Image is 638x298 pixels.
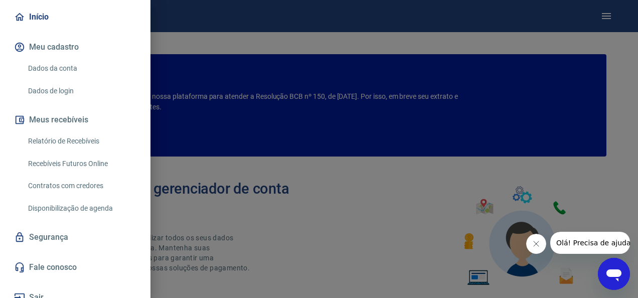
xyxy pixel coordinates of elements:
[12,226,138,248] a: Segurança
[6,7,84,15] span: Olá! Precisa de ajuda?
[24,58,138,79] a: Dados da conta
[550,232,630,254] iframe: Mensagem da empresa
[526,234,546,254] iframe: Fechar mensagem
[24,198,138,219] a: Disponibilização de agenda
[12,6,138,28] a: Início
[24,154,138,174] a: Recebíveis Futuros Online
[12,36,138,58] button: Meu cadastro
[24,131,138,152] a: Relatório de Recebíveis
[12,109,138,131] button: Meus recebíveis
[598,258,630,290] iframe: Botão para abrir a janela de mensagens
[24,81,138,101] a: Dados de login
[24,176,138,196] a: Contratos com credores
[12,256,138,278] a: Fale conosco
